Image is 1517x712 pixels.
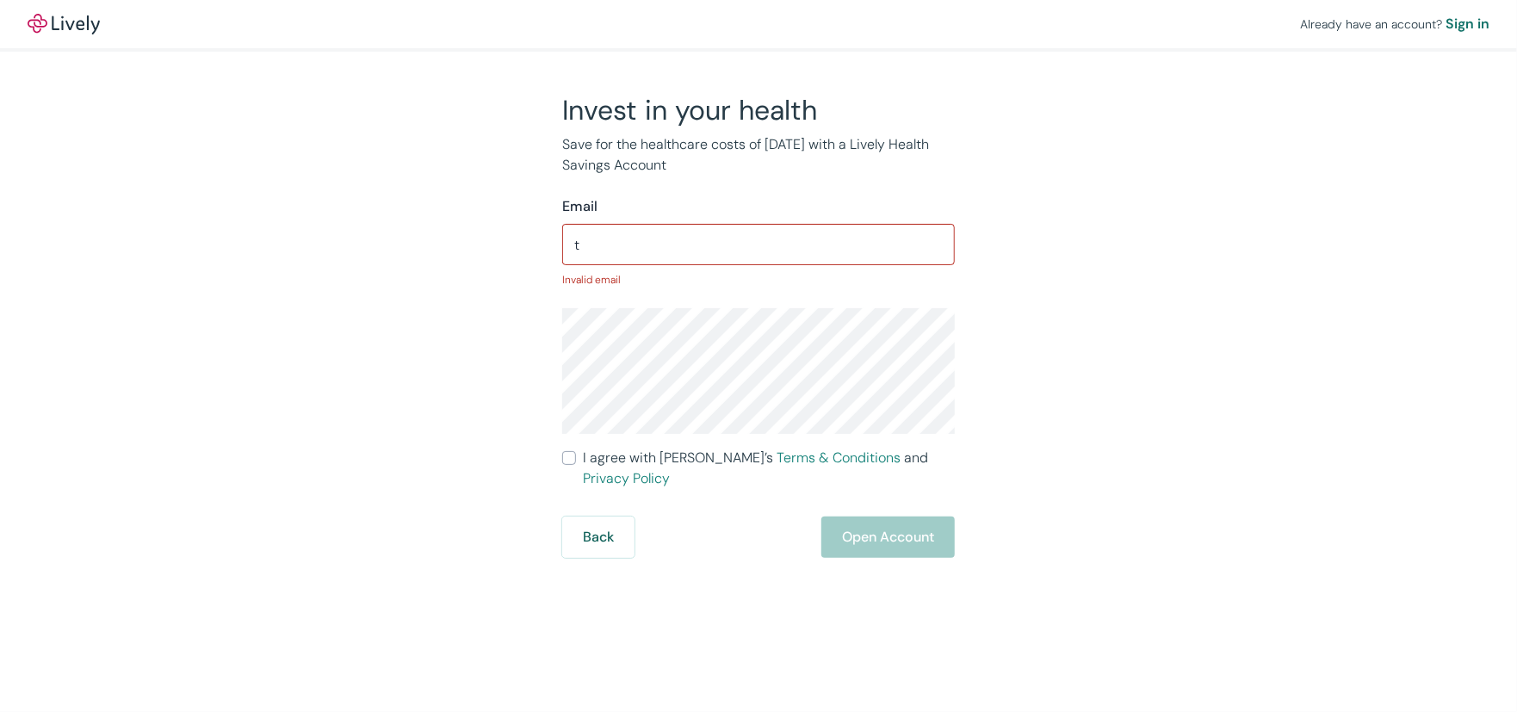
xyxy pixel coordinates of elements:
p: Save for the healthcare costs of [DATE] with a Lively Health Savings Account [562,134,955,176]
h2: Invest in your health [562,93,955,127]
a: Privacy Policy [583,469,670,487]
img: Lively [28,14,100,34]
div: Already have an account? [1300,14,1489,34]
span: I agree with [PERSON_NAME]’s and [583,448,955,489]
label: Email [562,196,598,217]
keeper-lock: Open Keeper Popup [922,234,943,255]
a: Sign in [1446,14,1489,34]
p: Invalid email [562,272,955,288]
button: Back [562,517,635,558]
a: Terms & Conditions [777,449,901,467]
a: LivelyLively [28,14,100,34]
